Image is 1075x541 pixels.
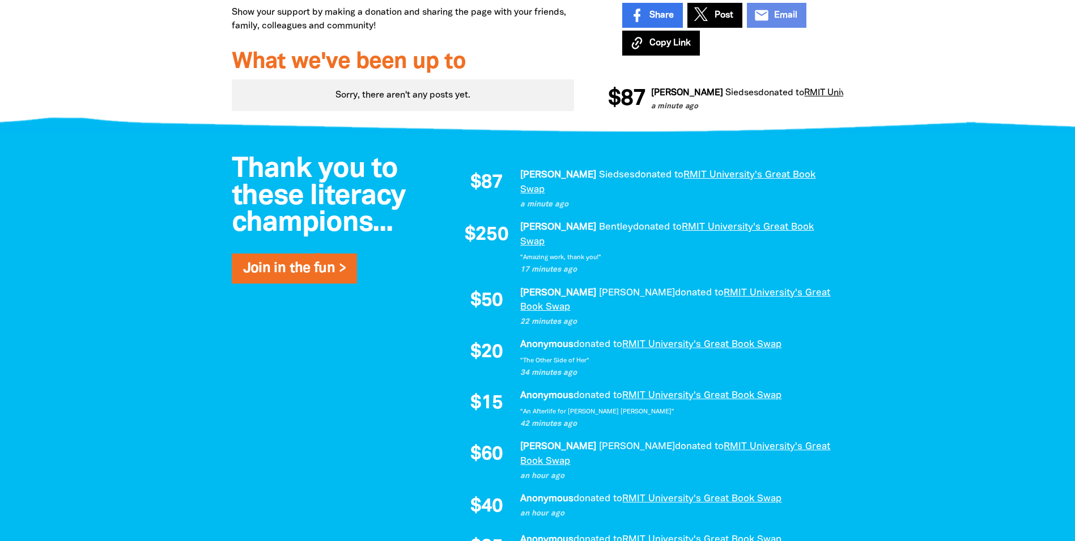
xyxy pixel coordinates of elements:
[232,79,575,111] div: Sorry, there aren't any posts yet.
[520,340,573,349] em: Anonymous
[622,340,781,349] a: RMIT University's Great Book Swap
[520,223,596,231] em: [PERSON_NAME]
[520,316,832,328] p: 22 minutes ago
[520,171,596,179] em: [PERSON_NAME]
[573,494,622,503] span: donated to
[520,419,832,430] p: 42 minutes ago
[470,174,503,193] span: $87
[675,289,724,297] span: donated to
[520,223,814,246] a: RMIT University's Great Book Swap
[470,343,503,362] span: $20
[520,264,832,276] p: 17 minutes ago
[520,255,601,260] em: "Amazing work, thank you!"
[649,9,674,22] span: Share
[520,289,596,297] em: [PERSON_NAME]
[520,171,815,194] a: RMIT University's Great Book Swap
[232,50,575,75] h3: What we've been up to
[599,171,635,179] em: Siedses
[727,89,872,97] a: RMIT University's Great Book Swap
[622,391,781,400] a: RMIT University's Great Book Swap
[774,9,797,22] span: Email
[243,262,346,275] a: Join in the fun >
[574,102,872,113] p: a minute ago
[520,508,832,519] p: an hour ago
[574,89,646,97] em: [PERSON_NAME]
[520,442,830,466] a: RMIT University's Great Book Swap
[520,409,674,415] em: "An Afterlife for [PERSON_NAME] [PERSON_NAME]"
[622,3,683,28] a: Share
[608,81,843,117] div: Donation stream
[599,442,675,451] em: [PERSON_NAME]
[520,367,832,379] p: 34 minutes ago
[633,223,682,231] span: donated to
[635,171,683,179] span: donated to
[470,394,503,413] span: $15
[675,442,724,451] span: donated to
[465,226,508,245] span: $250
[622,494,781,503] a: RMIT University's Great Book Swap
[573,391,622,400] span: donated to
[649,36,691,50] span: Copy Link
[470,497,503,517] span: $40
[520,494,573,503] em: Anonymous
[520,471,832,482] p: an hour ago
[681,89,727,97] span: donated to
[599,289,675,297] em: [PERSON_NAME]
[754,7,770,23] i: email
[520,358,589,364] em: "The Other Side of Her"
[470,291,503,311] span: $50
[520,199,832,210] p: a minute ago
[232,79,575,111] div: Paginated content
[599,223,633,231] em: Bentley
[648,89,681,97] em: Siedses
[520,442,596,451] em: [PERSON_NAME]
[520,391,573,400] em: Anonymous
[470,445,503,464] span: $60
[622,31,700,56] button: Copy Link
[747,3,806,28] a: emailEmail
[232,157,406,236] span: Thank you to these literacy champions...
[687,3,742,28] a: Post
[715,9,733,22] span: Post
[573,340,622,349] span: donated to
